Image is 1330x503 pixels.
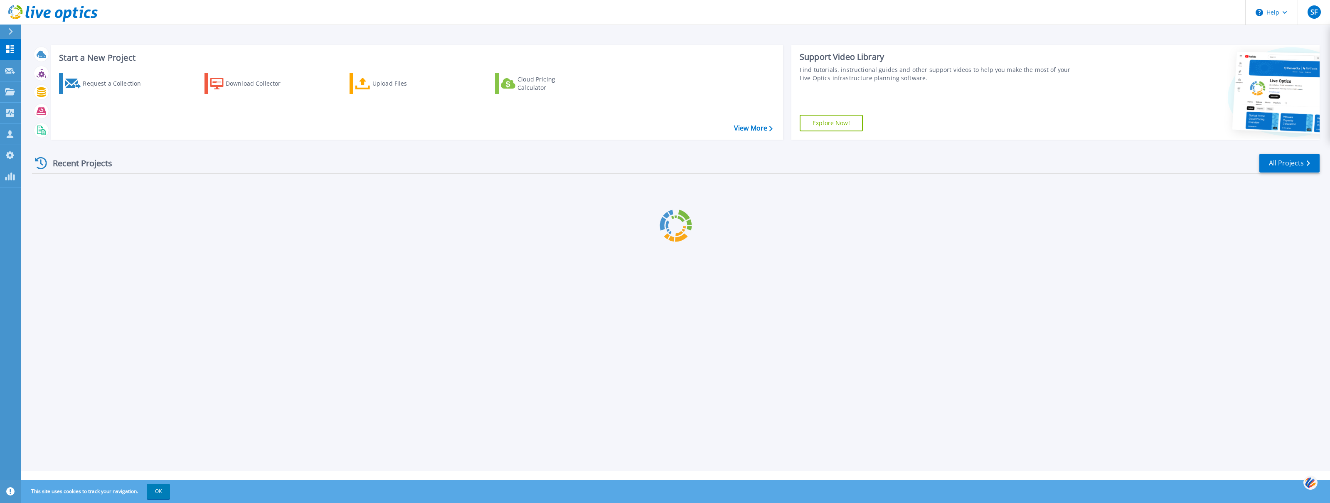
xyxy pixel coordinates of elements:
[204,73,297,94] a: Download Collector
[517,75,584,92] div: Cloud Pricing Calculator
[59,73,152,94] a: Request a Collection
[350,73,442,94] a: Upload Files
[800,66,1075,82] div: Find tutorials, instructional guides and other support videos to help you make the most of your L...
[372,75,439,92] div: Upload Files
[59,53,772,62] h3: Start a New Project
[226,75,292,92] div: Download Collector
[1310,9,1318,15] span: SF
[32,153,123,173] div: Recent Projects
[495,73,588,94] a: Cloud Pricing Calculator
[800,52,1075,62] div: Support Video Library
[1259,154,1320,173] a: All Projects
[734,124,773,132] a: View More
[83,75,149,92] div: Request a Collection
[23,484,170,499] span: This site uses cookies to track your navigation.
[147,484,170,499] button: OK
[1303,475,1318,491] img: svg+xml;base64,PHN2ZyB3aWR0aD0iNDQiIGhlaWdodD0iNDQiIHZpZXdCb3g9IjAgMCA0NCA0NCIgZmlsbD0ibm9uZSIgeG...
[800,115,863,131] a: Explore Now!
